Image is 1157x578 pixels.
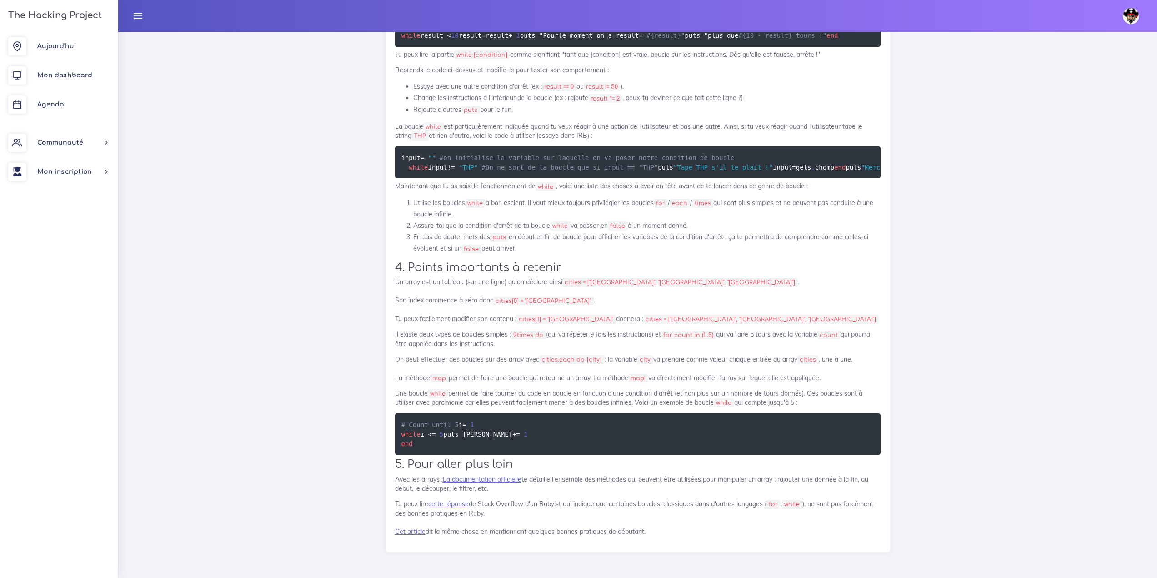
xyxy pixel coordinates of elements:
p: Avec les arrays : te détaille l'ensemble des méthodes qui peuvent être utilisées pour manipuler u... [395,475,881,493]
code: 9.times do [511,331,546,340]
code: while [714,398,734,407]
code: result *= 2 [588,94,622,103]
p: Un array est un tableau (sur une ligne) qu'on déclare ainsi . Son index commence à zéro donc . Tu... [395,277,881,323]
span: while [401,430,421,437]
code: while [536,182,556,191]
code: map [430,374,449,383]
code: for [654,199,668,208]
code: cities.each do |city| [539,355,605,364]
span: # Count until 5 [401,421,459,428]
a: La documentation officielle [443,475,521,483]
p: Reprends le code ci-dessus et modifie-le pour tester son comportement : [395,65,881,75]
span: 10 [451,32,459,39]
span: + [512,430,516,437]
span: Agenda [37,101,64,108]
span: = [462,421,466,428]
span: end [826,32,838,39]
li: Assure-toi que la condition d'arrêt de ta boucle va passer en à un moment donné. [413,220,881,231]
span: = [421,154,424,161]
span: Mon dashboard [37,72,92,79]
span: . [811,163,815,171]
span: Mon inscription [37,168,92,175]
li: En cas de doute, mets des en début et fin de boucle pour afficher les variables de la condition d... [413,231,881,254]
code: for count in (1..5) [661,331,716,340]
span: while [401,32,421,39]
code: each [670,199,690,208]
p: Une boucle permet de faire tourner du code en boucle en fonction d'une condition d'arrêt (et non ... [395,389,881,407]
span: #{result}" [646,32,685,39]
code: while [condition] [454,50,510,60]
code: while [550,221,571,231]
code: while [465,199,486,208]
code: cities = ["[GEOGRAPHIC_DATA]", "[GEOGRAPHIC_DATA]", "[GEOGRAPHIC_DATA]"] [643,315,879,324]
span: 5 [440,430,443,437]
p: Il existe deux types de boucles simples : (qui va répéter 9 fois les instructions) et qui va fair... [395,330,881,348]
code: false [461,245,481,254]
span: Communauté [37,139,83,146]
p: On peut effectuer des boucles sur des array avec : la variable va prendre comme valeur chaque ent... [395,355,881,382]
code: times [692,199,713,208]
span: "Tape THP s'il te plait !" [673,163,773,171]
span: end [401,440,413,447]
h2: 4. Points importants à retenir [395,261,881,274]
li: Utilise les boucles à bon escient. Il vaut mieux toujours privilégier les boucles / / qui sont pl... [413,197,881,220]
code: puts [461,106,480,115]
p: Tu peux lire la partie comme signifiant "tant que [condition] est vraie, boucle sur les instructi... [395,50,881,59]
li: Essaye avec une autre condition d'arrêt (ex : ou ). [413,81,881,92]
span: = [482,32,486,39]
span: #{10 - result} tours !" [738,32,826,39]
code: city [637,355,653,364]
code: cities = ["[GEOGRAPHIC_DATA]", "[GEOGRAPHIC_DATA]", "[GEOGRAPHIC_DATA]"] [562,278,798,287]
span: Pour [543,32,558,39]
span: end [834,163,846,171]
code: cities[1] = "[GEOGRAPHIC_DATA]" [516,315,616,324]
span: "THP" [459,163,478,171]
p: Tu peux lire de Stack Overflow d'un Rubyist qui indique que certaines boucles, classiques dans d'... [395,499,881,536]
h2: 5. Pour aller plus loin [395,458,881,471]
p: La boucle est particulièrement indiquée quand tu veux réagir à une action de l'utilisateur et pas... [395,122,881,141]
code: count [817,331,841,340]
code: false [608,221,628,231]
span: 1 [470,421,474,428]
code: for [766,500,781,509]
span: 1 [516,32,520,39]
span: + [509,32,512,39]
span: ! [447,163,451,171]
span: #On ne sort de la boucle que si input == "THP" [482,163,658,171]
code: while [782,500,802,509]
span: = [792,163,796,171]
span: = [639,32,642,39]
code: cities [797,355,819,364]
span: #on initialise la variable sur laquelle on va poser notre condition de boucle [440,154,735,161]
li: Rajoute d'autres pour le fun. [413,104,881,116]
span: "Merci !" [861,163,896,171]
code: result != 50 [584,82,621,91]
code: puts [490,233,509,242]
h3: The Hacking Project [5,10,102,20]
code: input input puts input gets chomp puts [401,153,898,172]
span: = [516,430,520,437]
li: Change les instructions à l'intérieur de la boucle (ex : rajoute , peux-tu deviner ce que fait ce... [413,92,881,104]
span: while [409,163,428,171]
code: result == 0 [542,82,576,91]
a: cette réponse [428,500,469,508]
code: map! [628,374,648,383]
code: while [428,389,448,398]
code: cities[0] = "[GEOGRAPHIC_DATA]" [493,297,594,306]
span: = [451,163,455,171]
code: THP [411,131,429,141]
span: "" [428,154,436,161]
span: Aujourd'hui [37,43,76,50]
p: Maintenant que tu as saisi le fonctionnement de , voici une liste des choses à avoir en tête avan... [395,181,881,191]
code: i i < puts [PERSON_NAME] [401,420,528,449]
img: avatar [1123,8,1139,24]
a: Cet article [395,528,426,536]
span: = [432,430,436,437]
span: 1 [524,430,527,437]
code: while [423,122,444,131]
